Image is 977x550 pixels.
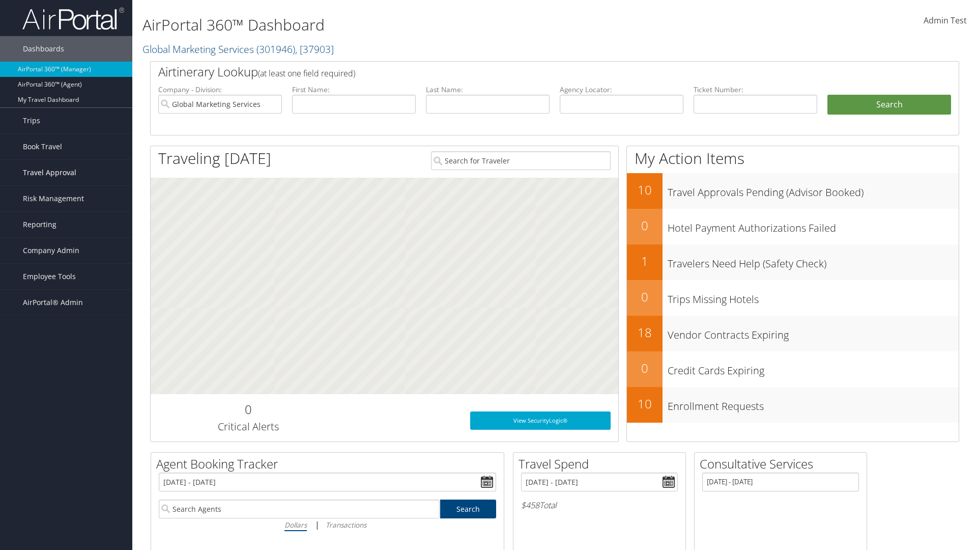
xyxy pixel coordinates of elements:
[23,160,76,185] span: Travel Approval
[23,238,79,263] span: Company Admin
[668,359,959,378] h3: Credit Cards Expiring
[159,518,496,531] div: |
[22,7,124,31] img: airportal-logo.png
[158,85,282,95] label: Company - Division:
[23,290,83,315] span: AirPortal® Admin
[668,252,959,271] h3: Travelers Need Help (Safety Check)
[924,15,967,26] span: Admin Test
[627,244,959,280] a: 1Travelers Need Help (Safety Check)
[924,5,967,37] a: Admin Test
[627,280,959,316] a: 0Trips Missing Hotels
[23,186,84,211] span: Risk Management
[668,216,959,235] h3: Hotel Payment Authorizations Failed
[284,520,307,530] i: Dollars
[156,455,504,473] h2: Agent Booking Tracker
[627,360,663,377] h2: 0
[142,14,692,36] h1: AirPortal 360™ Dashboard
[23,264,76,289] span: Employee Tools
[627,217,663,234] h2: 0
[627,288,663,306] h2: 0
[142,42,334,56] a: Global Marketing Services
[158,148,271,169] h1: Traveling [DATE]
[627,351,959,387] a: 0Credit Cards Expiring
[627,395,663,413] h2: 10
[256,42,295,56] span: ( 301946 )
[470,411,611,430] a: View SecurityLogic®
[668,180,959,200] h3: Travel Approvals Pending (Advisor Booked)
[627,173,959,209] a: 10Travel Approvals Pending (Advisor Booked)
[258,68,355,79] span: (at least one field required)
[627,148,959,169] h1: My Action Items
[292,85,416,95] label: First Name:
[700,455,867,473] h2: Consultative Services
[158,420,338,434] h3: Critical Alerts
[627,209,959,244] a: 0Hotel Payment Authorizations Failed
[23,108,40,133] span: Trips
[519,455,685,473] h2: Travel Spend
[627,316,959,351] a: 18Vendor Contracts Expiring
[158,63,884,80] h2: Airtinerary Lookup
[431,151,611,170] input: Search for Traveler
[326,520,366,530] i: Transactions
[668,323,959,342] h3: Vendor Contracts Expiring
[23,212,56,237] span: Reporting
[694,85,817,95] label: Ticket Number:
[827,95,951,115] button: Search
[158,401,338,418] h2: 0
[627,387,959,423] a: 10Enrollment Requests
[668,287,959,307] h3: Trips Missing Hotels
[627,181,663,199] h2: 10
[521,500,539,511] span: $458
[627,253,663,270] h2: 1
[440,500,497,518] a: Search
[560,85,683,95] label: Agency Locator:
[668,394,959,414] h3: Enrollment Requests
[159,500,440,518] input: Search Agents
[521,500,678,511] h6: Total
[23,134,62,159] span: Book Travel
[295,42,334,56] span: , [ 37903 ]
[627,324,663,341] h2: 18
[23,36,64,62] span: Dashboards
[426,85,550,95] label: Last Name:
